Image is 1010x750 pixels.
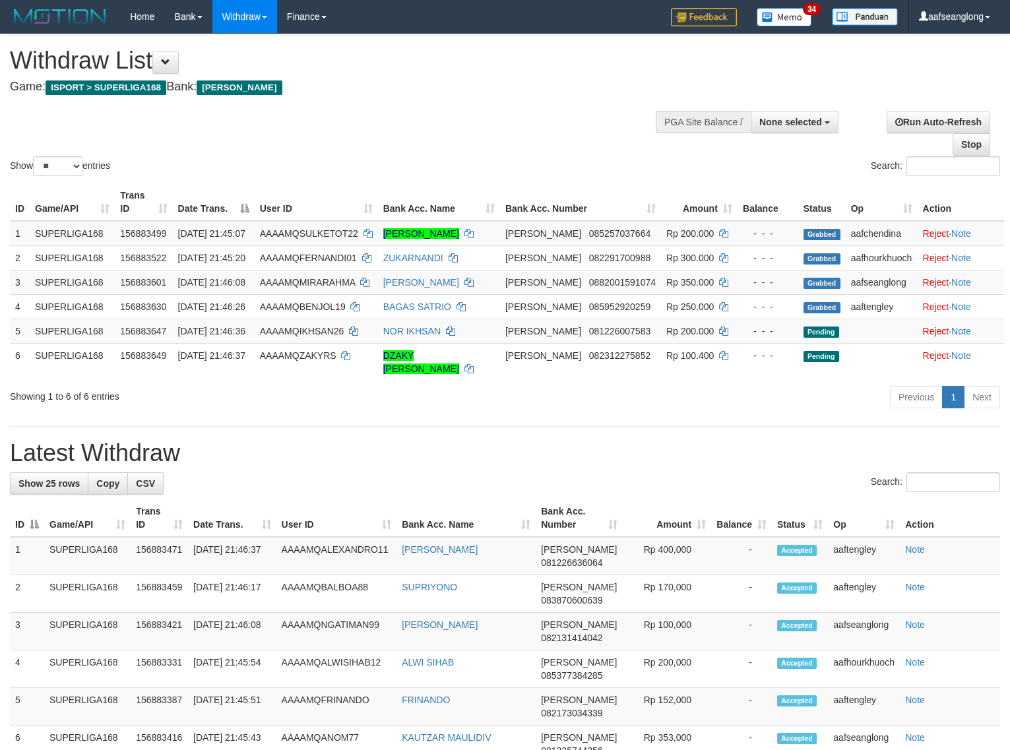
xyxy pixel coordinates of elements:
[906,472,1000,492] input: Search:
[131,499,188,537] th: Trans ID: activate to sort column ascending
[923,277,949,288] a: Reject
[923,228,949,239] a: Reject
[918,319,1004,343] td: ·
[589,301,650,312] span: Copy 085952920259 to clipboard
[131,688,188,726] td: 156883387
[131,650,188,688] td: 156883331
[44,499,131,537] th: Game/API: activate to sort column ascending
[402,695,450,705] a: FRINANDO
[10,245,30,270] td: 2
[711,613,772,650] td: -
[828,650,900,688] td: aafhourkhuoch
[951,253,971,263] a: Note
[743,251,793,265] div: - - -
[711,575,772,613] td: -
[890,386,943,408] a: Previous
[10,688,44,726] td: 5
[589,277,656,288] span: Copy 0882001591074 to clipboard
[918,343,1004,381] td: ·
[383,228,459,239] a: [PERSON_NAME]
[541,557,602,568] span: Copy 081226636064 to clipboard
[623,537,711,575] td: Rp 400,000
[378,183,500,221] th: Bank Acc. Name: activate to sort column ascending
[188,499,276,537] th: Date Trans.: activate to sort column ascending
[828,537,900,575] td: aaftengley
[541,695,617,705] span: [PERSON_NAME]
[923,301,949,312] a: Reject
[120,277,166,288] span: 156883601
[828,575,900,613] td: aaftengley
[88,472,128,495] a: Copy
[120,301,166,312] span: 156883630
[30,270,115,294] td: SUPERLIGA168
[923,350,949,361] a: Reject
[276,688,397,726] td: AAAAMQFRINANDO
[743,300,793,313] div: - - -
[188,575,276,613] td: [DATE] 21:46:17
[711,537,772,575] td: -
[505,326,581,336] span: [PERSON_NAME]
[10,537,44,575] td: 1
[951,277,971,288] a: Note
[260,301,346,312] span: AAAAMQBENJOL19
[178,228,245,239] span: [DATE] 21:45:07
[711,650,772,688] td: -
[136,478,155,489] span: CSV
[46,80,166,95] span: ISPORT > SUPERLIGA168
[30,221,115,246] td: SUPERLIGA168
[905,544,925,555] a: Note
[918,245,1004,270] td: ·
[905,582,925,592] a: Note
[402,582,457,592] a: SUPRIYONO
[188,613,276,650] td: [DATE] 21:46:08
[402,732,491,743] a: KAUTZAR MAULIDIV
[666,253,714,263] span: Rp 300.000
[383,301,451,312] a: BAGAS SATRIO
[918,221,1004,246] td: ·
[505,253,581,263] span: [PERSON_NAME]
[178,301,245,312] span: [DATE] 21:46:26
[260,228,358,239] span: AAAAMQSULKETOT22
[623,613,711,650] td: Rp 100,000
[10,440,1000,466] h1: Latest Withdraw
[18,478,80,489] span: Show 25 rows
[804,229,840,240] span: Grabbed
[120,253,166,263] span: 156883522
[623,650,711,688] td: Rp 200,000
[10,47,660,74] h1: Withdraw List
[402,657,454,668] a: ALWI SIHAB
[942,386,964,408] a: 1
[803,3,821,15] span: 34
[905,695,925,705] a: Note
[661,183,738,221] th: Amount: activate to sort column ascending
[905,619,925,630] a: Note
[10,294,30,319] td: 4
[127,472,164,495] a: CSV
[953,133,990,156] a: Stop
[383,326,441,336] a: NOR IKHSAN
[255,183,378,221] th: User ID: activate to sort column ascending
[743,349,793,362] div: - - -
[276,613,397,650] td: AAAAMQNGATIMAN99
[396,499,536,537] th: Bank Acc. Name: activate to sort column ascending
[44,537,131,575] td: SUPERLIGA168
[276,575,397,613] td: AAAAMQBALBOA88
[798,183,846,221] th: Status
[777,582,817,594] span: Accepted
[96,478,119,489] span: Copy
[33,156,82,176] select: Showentries
[10,575,44,613] td: 2
[173,183,255,221] th: Date Trans.: activate to sort column descending
[10,156,110,176] label: Show entries
[918,294,1004,319] td: ·
[197,80,282,95] span: [PERSON_NAME]
[30,319,115,343] td: SUPERLIGA168
[10,472,88,495] a: Show 25 rows
[260,326,344,336] span: AAAAMQIKHSAN26
[541,732,617,743] span: [PERSON_NAME]
[10,7,110,26] img: MOTION_logo.png
[964,386,1000,408] a: Next
[541,595,602,606] span: Copy 083870600639 to clipboard
[505,228,581,239] span: [PERSON_NAME]
[623,688,711,726] td: Rp 152,000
